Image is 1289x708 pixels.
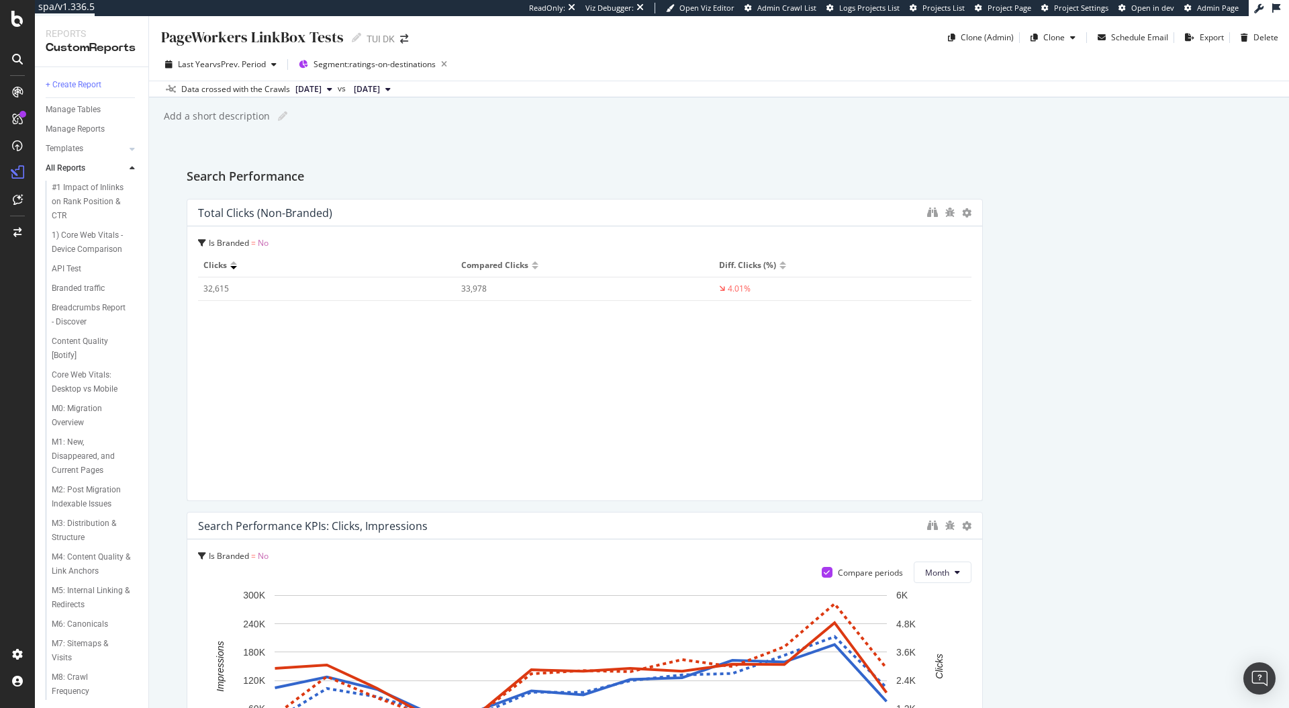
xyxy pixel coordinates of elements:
[354,83,380,95] span: 2024 Aug. 6th
[52,670,139,699] a: M8: Crawl Frequency
[209,550,249,562] span: Is Branded
[52,517,139,545] a: M3: Distribution & Structure
[160,54,282,75] button: Last YearvsPrev. Period
[757,3,816,13] span: Admin Crawl List
[290,81,338,97] button: [DATE]
[719,259,776,271] span: Diff. Clicks (%)
[160,27,344,48] div: PageWorkers LinkBox Tests
[914,562,971,583] button: Month
[367,32,395,46] div: TUI DK
[1118,3,1174,13] a: Open in dev
[52,435,132,478] div: M1: New, Disappeared, and Current Pages
[52,281,139,296] a: Branded traffic
[896,675,916,686] text: 2.4K
[896,647,916,658] text: 3.6K
[400,34,408,44] div: arrow-right-arrow-left
[52,637,139,665] a: M7: Sitemaps & Visits
[838,567,903,578] div: Compare periods
[162,109,270,123] div: Add a short description
[52,483,139,511] a: M2: Post Migration Indexable Issues
[46,27,138,40] div: Reports
[52,228,132,257] div: 1) Core Web Vitals - Device Comparison
[910,3,965,13] a: Projects List
[338,83,348,95] span: vs
[461,259,528,271] span: Compared Clicks
[314,58,436,70] span: Segment: ratings-on-destinations
[258,237,269,249] span: No
[187,199,983,501] div: Total Clicks (Non-Branded)Is Branded = NoClicksCompared ClicksDiff. Clicks (%)32,61533,9784.01%
[213,58,266,70] span: vs Prev. Period
[52,637,126,665] div: M7: Sitemaps & Visits
[52,335,127,363] div: Content Quality [Botify]
[934,654,945,678] text: Clicks
[293,54,452,75] button: Segment:ratings-on-destinations
[728,283,751,295] div: 4.01%
[251,237,256,249] span: =
[927,207,938,218] div: binoculars
[52,584,130,612] div: M5: Internal Linking & Redirects
[46,122,105,136] div: Manage Reports
[46,103,101,117] div: Manage Tables
[1197,3,1239,13] span: Admin Page
[52,181,139,223] a: #1 Impact of Inlinks on Rank Position & CTR
[1054,3,1108,13] span: Project Settings
[46,78,139,92] a: + Create Report
[52,281,105,296] div: Branded traffic
[1041,3,1108,13] a: Project Settings
[46,161,85,175] div: All Reports
[251,550,256,562] span: =
[961,32,1014,43] div: Clone (Admin)
[945,208,955,217] div: bug
[178,58,213,70] span: Last Year
[1184,3,1239,13] a: Admin Page
[52,402,127,430] div: M0: Migration Overview
[198,519,428,533] div: Search Performance KPIs: Clicks, Impressions
[922,3,965,13] span: Projects List
[1131,3,1174,13] span: Open in dev
[1111,32,1168,43] div: Schedule Email
[46,78,101,92] div: + Create Report
[243,619,265,629] text: 240K
[945,521,955,530] div: bug
[52,550,139,578] a: M4: Content Quality & Link Anchors
[46,161,126,175] a: All Reports
[52,402,139,430] a: M0: Migration Overview
[927,520,938,531] div: binoculars
[988,3,1031,13] span: Project Page
[925,567,949,578] span: Month
[52,301,139,329] a: Breadcrumbs Report - Discover
[1200,32,1224,43] div: Export
[187,167,304,188] h2: Search Performance
[52,517,129,545] div: M3: Distribution & Structure
[278,112,287,121] i: Edit report name
[1092,27,1168,48] button: Schedule Email
[46,142,126,156] a: Templates
[52,228,139,257] a: 1) Core Web Vitals - Device Comparison
[46,122,139,136] a: Manage Reports
[52,368,139,396] a: Core Web Vitals: Desktop vs Mobile
[52,262,81,276] div: API Test
[352,33,361,42] i: Edit report name
[181,83,290,95] div: Data crossed with the Crawls
[461,283,683,295] div: 33,978
[258,550,269,562] span: No
[52,262,139,276] a: API Test
[46,103,139,117] a: Manage Tables
[52,670,126,699] div: M8: Crawl Frequency
[348,81,396,97] button: [DATE]
[198,206,332,220] div: Total Clicks (Non-Branded)
[896,590,908,601] text: 6K
[679,3,734,13] span: Open Viz Editor
[52,435,139,478] a: M1: New, Disappeared, and Current Pages
[943,27,1014,48] button: Clone (Admin)
[975,3,1031,13] a: Project Page
[666,3,734,13] a: Open Viz Editor
[52,301,130,329] div: Breadcrumbs Report - Discover
[1180,27,1224,48] button: Export
[46,142,83,156] div: Templates
[243,590,265,601] text: 300K
[529,3,565,13] div: ReadOnly:
[209,237,249,249] span: Is Branded
[52,617,139,631] a: M6: Canonicals
[203,259,227,271] span: Clicks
